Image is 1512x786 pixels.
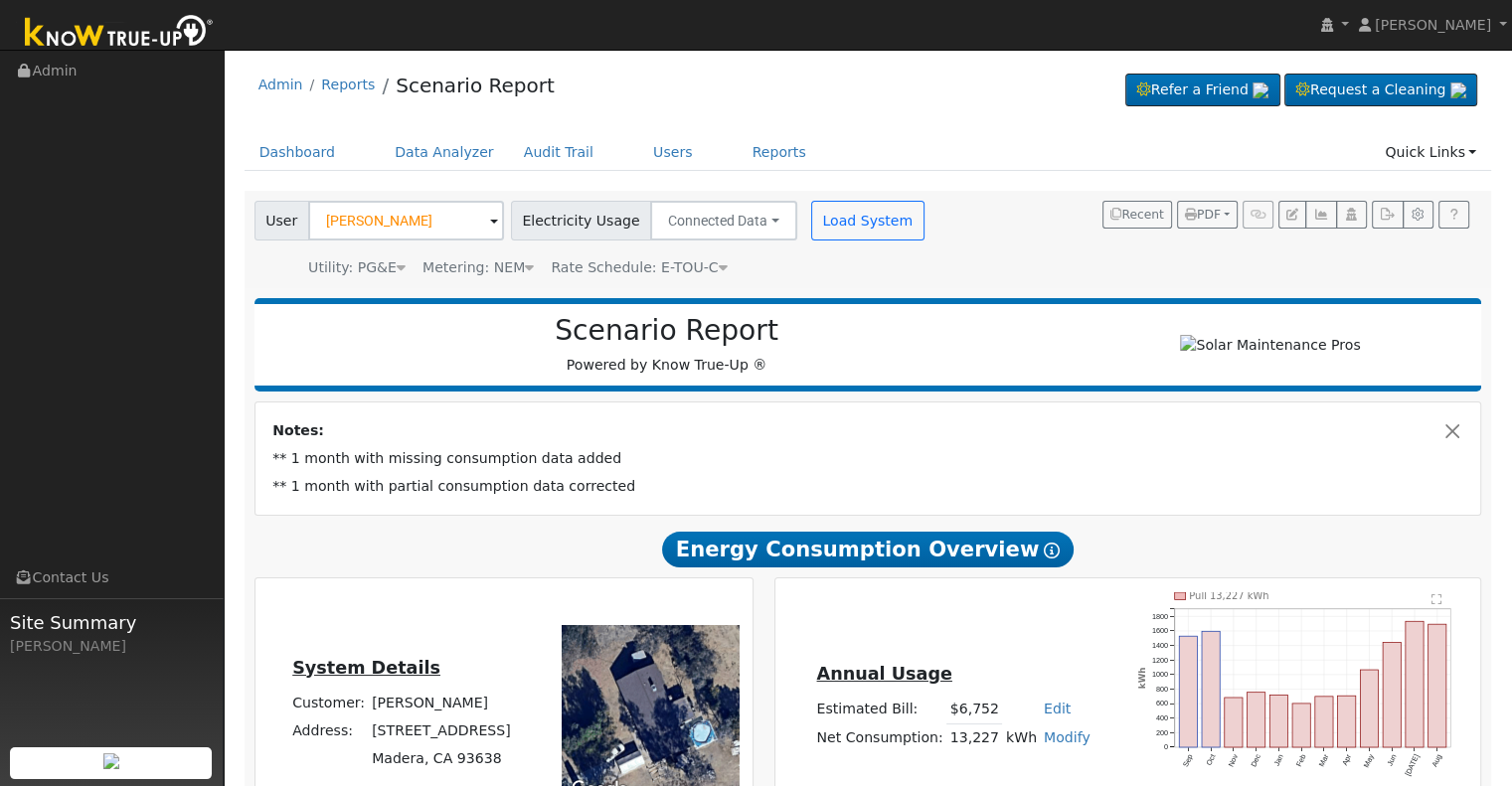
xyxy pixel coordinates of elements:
[1225,698,1243,747] rect: onclick=""
[289,689,369,716] td: Customer:
[1125,74,1280,107] a: Refer a Friend
[1336,201,1367,229] button: Login As
[1405,753,1423,778] text: [DATE]
[1248,693,1265,748] rect: onclick=""
[1338,696,1356,747] rect: onclick=""
[1179,636,1197,747] rect: onclick=""
[1156,713,1168,722] text: 400
[1185,208,1221,222] span: PDF
[1432,593,1443,605] text: 
[813,723,946,752] td: Net Consumption:
[292,658,440,678] u: System Details
[254,201,309,240] span: User
[396,74,555,97] a: Scenario Report
[1102,201,1172,229] button: Recent
[1156,685,1168,694] text: 800
[946,696,1002,724] td: $6,752
[1253,82,1268,98] img: retrieve
[1429,624,1447,747] rect: onclick=""
[1044,729,1091,745] a: Modify
[1152,670,1168,679] text: 1000
[1386,753,1399,768] text: Jun
[1363,752,1377,769] text: May
[1384,642,1402,747] rect: onclick=""
[1190,590,1270,601] text: Pull 13,227 kWh
[511,201,651,240] span: Electricity Usage
[1318,752,1332,768] text: Mar
[509,134,608,171] a: Audit Trail
[1044,543,1060,558] i: Show Help
[380,134,509,171] a: Data Analyzer
[258,77,303,92] a: Admin
[1270,695,1288,747] rect: onclick=""
[274,314,1059,348] h2: Scenario Report
[1138,667,1148,689] text: kWh
[816,664,951,684] u: Annual Usage
[1375,17,1491,33] span: [PERSON_NAME]
[1152,641,1168,650] text: 1400
[1164,742,1168,751] text: 0
[813,696,946,724] td: Estimated Bill:
[269,445,1467,473] td: ** 1 month with missing consumption data added
[10,609,213,636] span: Site Summary
[1305,201,1336,229] button: Multi-Series Graph
[811,201,924,240] button: Load System
[15,11,224,56] img: Know True-Up
[638,134,708,171] a: Users
[1341,752,1354,767] text: Apr
[264,314,1070,376] div: Powered by Know True-Up ®
[1361,670,1379,747] rect: onclick=""
[1316,697,1334,747] rect: onclick=""
[103,753,119,769] img: retrieve
[1293,704,1311,747] rect: onclick=""
[1284,74,1477,107] a: Request a Cleaning
[1431,753,1445,769] text: Aug
[1403,201,1433,229] button: Settings
[1250,752,1263,768] text: Dec
[369,744,515,772] td: Madera, CA 93638
[1156,699,1168,707] text: 600
[10,636,213,657] div: [PERSON_NAME]
[308,257,406,278] div: Utility: PG&E
[1181,753,1195,769] text: Sep
[1438,201,1469,229] a: Help Link
[1205,753,1218,767] text: Oct
[369,689,515,716] td: [PERSON_NAME]
[321,77,375,92] a: Reports
[1227,752,1241,768] text: Nov
[662,532,1074,567] span: Energy Consumption Overview
[1372,201,1403,229] button: Export Interval Data
[1450,82,1466,98] img: retrieve
[1278,201,1306,229] button: Edit User
[551,259,727,275] span: Alias: HETOUC
[1442,420,1463,441] button: Close
[1180,335,1360,356] img: Solar Maintenance Pros
[1152,626,1168,635] text: 1600
[308,201,504,240] input: Select a User
[1295,753,1308,768] text: Feb
[289,716,369,744] td: Address:
[650,201,797,240] button: Connected Data
[369,716,515,744] td: [STREET_ADDRESS]
[946,723,1002,752] td: 13,227
[1202,631,1220,747] rect: onclick=""
[1152,611,1168,620] text: 1800
[245,134,351,171] a: Dashboard
[1177,201,1238,229] button: PDF
[1272,753,1285,768] text: Jan
[1370,134,1491,171] a: Quick Links
[1407,621,1425,747] rect: onclick=""
[1002,723,1040,752] td: kWh
[738,134,821,171] a: Reports
[272,422,324,438] strong: Notes:
[1152,655,1168,664] text: 1200
[422,257,534,278] div: Metering: NEM
[269,473,1467,501] td: ** 1 month with partial consumption data corrected
[1044,701,1071,716] a: Edit
[1156,728,1168,737] text: 200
